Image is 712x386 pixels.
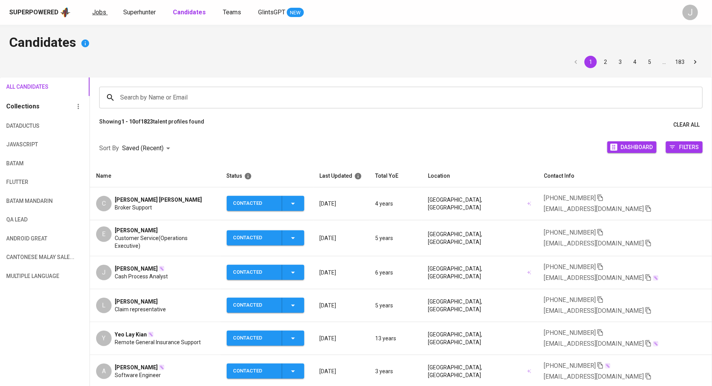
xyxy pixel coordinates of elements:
span: Claim representative [115,305,166,313]
button: Go to page 5 [643,56,656,68]
button: Go to page 4 [629,56,641,68]
div: [GEOGRAPHIC_DATA], [GEOGRAPHIC_DATA] [428,230,532,246]
h4: Candidates [9,34,703,53]
nav: pagination navigation [569,56,703,68]
span: [PERSON_NAME] [115,298,158,305]
img: magic_wand.svg [159,364,165,371]
div: L [96,298,112,313]
span: Dashboard [621,142,653,152]
div: [GEOGRAPHIC_DATA], [GEOGRAPHIC_DATA] [428,298,532,313]
span: Batam mandarin [6,196,49,206]
div: Contacted [233,265,276,280]
img: magic_wand.svg [159,266,165,272]
span: Cash Process Analyst [115,273,168,280]
button: Go to page 3 [614,56,626,68]
button: Filters [666,141,703,153]
div: Contacted [233,364,276,379]
p: [DATE] [320,302,363,309]
button: Clear All [670,118,703,132]
div: Saved (Recent) [122,141,173,156]
p: 4 years [376,200,416,208]
p: [DATE] [320,335,363,342]
a: Superpoweredapp logo [9,7,71,18]
button: Contacted [227,230,304,245]
span: Batam [6,159,49,168]
div: Contacted [233,298,276,313]
div: [GEOGRAPHIC_DATA], [GEOGRAPHIC_DATA] [428,196,532,211]
span: [PERSON_NAME] [PERSON_NAME] [115,196,202,204]
span: android great [6,234,49,244]
span: Flutter [6,177,49,187]
button: Go to page 2 [599,56,612,68]
a: Candidates [173,8,207,17]
span: cantonese malay sale... [6,252,49,262]
span: Remote General Insurance Support [115,338,201,346]
div: A [96,364,112,379]
p: [DATE] [320,367,363,375]
button: Contacted [227,196,304,211]
span: Jobs [92,9,106,16]
button: Go to next page [689,56,702,68]
img: magic_wand.svg [605,363,611,369]
a: Superhunter [123,8,157,17]
a: Jobs [92,8,108,17]
span: [PHONE_NUMBER] [544,194,596,202]
span: [EMAIL_ADDRESS][DOMAIN_NAME] [544,307,644,314]
div: Contacted [233,230,276,245]
span: [EMAIL_ADDRESS][DOMAIN_NAME] [544,205,644,213]
th: Contact Info [538,165,712,187]
span: Broker Support [115,204,152,211]
span: Clear All [673,120,700,130]
span: NEW [287,9,304,17]
p: [DATE] [320,200,363,208]
a: GlintsGPT NEW [258,8,304,17]
button: Dashboard [607,141,657,153]
button: Contacted [227,298,304,313]
b: Candidates [173,9,206,16]
b: 1 - 10 [121,118,135,125]
span: Software Engineer [115,371,161,379]
th: Last Updated [314,165,369,187]
p: Sort By [99,144,119,153]
span: QA Lead [6,215,49,225]
span: Teams [223,9,241,16]
span: Filters [679,142,699,152]
span: [PHONE_NUMBER] [544,263,596,271]
a: Teams [223,8,243,17]
div: Y [96,331,112,346]
div: J [96,265,112,280]
div: Contacted [233,196,276,211]
span: GlintsGPT [258,9,285,16]
img: magic_wand.svg [653,341,659,347]
div: Contacted [233,331,276,346]
div: C [96,196,112,211]
span: [PHONE_NUMBER] [544,296,596,304]
span: Superhunter [123,9,156,16]
th: Total YoE [369,165,422,187]
button: Go to page 183 [673,56,687,68]
button: Contacted [227,265,304,280]
p: [DATE] [320,269,363,276]
p: Saved (Recent) [122,144,164,153]
th: Location [422,165,538,187]
th: Name [90,165,221,187]
p: 6 years [376,269,416,276]
span: [EMAIL_ADDRESS][DOMAIN_NAME] [544,340,644,347]
button: Contacted [227,331,304,346]
img: magic_wand.svg [148,331,154,338]
span: multiple language [6,271,49,281]
div: [GEOGRAPHIC_DATA], [GEOGRAPHIC_DATA] [428,364,532,379]
div: E [96,226,112,242]
p: 3 years [376,367,416,375]
p: 5 years [376,302,416,309]
h6: Collections [6,101,40,112]
span: Javascript [6,140,49,149]
span: [EMAIL_ADDRESS][DOMAIN_NAME] [544,240,644,247]
p: Showing of talent profiles found [99,118,204,132]
span: Customer Service(Operations Executive) [115,234,214,250]
span: All Candidates [6,82,49,92]
span: Dataductus [6,121,49,131]
div: Superpowered [9,8,59,17]
div: [GEOGRAPHIC_DATA], [GEOGRAPHIC_DATA] [428,331,532,346]
img: app logo [60,7,71,18]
